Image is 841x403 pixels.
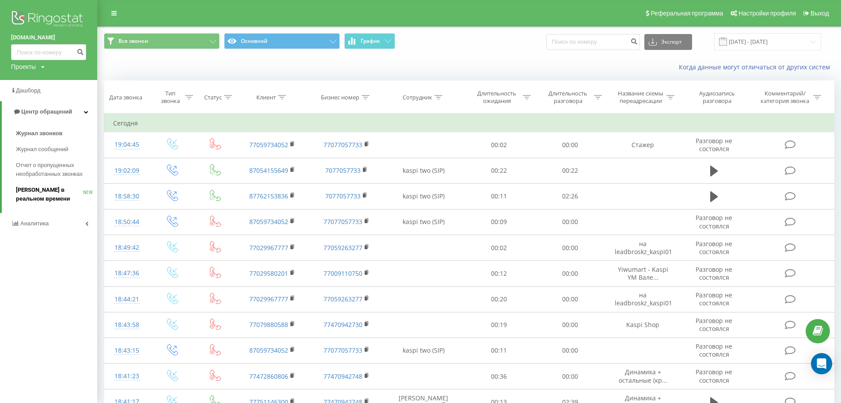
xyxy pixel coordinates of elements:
a: Отчет о пропущенных необработанных звонках [16,157,97,182]
a: [PERSON_NAME] в реальном времениNEW [16,182,97,207]
span: [PERSON_NAME] в реальном времени [16,186,83,203]
a: 77009110750 [323,269,362,278]
a: 7077057733 [325,192,361,200]
td: 00:02 [463,132,534,158]
a: [DOMAIN_NAME] [11,33,86,42]
td: 00:00 [535,235,606,261]
button: Все звонки [104,33,220,49]
span: Отчет о пропущенных необработанных звонках [16,161,93,179]
div: Проекты [11,62,36,71]
div: 18:47:36 [113,265,141,282]
button: Экспорт [644,34,692,50]
div: Аудиозапись разговора [689,90,746,105]
span: Выход [811,10,829,17]
span: Реферальная программа [651,10,723,17]
a: Журнал сообщений [16,141,97,157]
a: 87059734052 [249,217,288,226]
a: Журнал звонков [16,125,97,141]
span: Аналитика [20,220,49,227]
span: Разговор не состоялся [696,291,732,307]
a: 77077057733 [323,141,362,149]
div: 18:50:44 [113,213,141,231]
td: 00:09 [463,209,534,235]
div: Бизнес номер [321,94,359,101]
td: kaspi two (SIP) [384,209,464,235]
td: 00:19 [463,312,534,338]
div: 18:58:30 [113,188,141,205]
a: 7077057733 [325,166,361,175]
td: 00:00 [535,261,606,286]
div: 18:49:42 [113,239,141,256]
span: Разговор не состоялся [696,213,732,230]
td: 00:00 [535,286,606,312]
span: Разговор не состоялся [696,265,732,281]
a: Когда данные могут отличаться от других систем [679,63,834,71]
button: Основной [224,33,340,49]
span: Дашборд [16,87,41,94]
div: Сотрудник [403,94,432,101]
input: Поиск по номеру [11,44,86,60]
div: Дата звонка [109,94,142,101]
div: 19:04:45 [113,136,141,153]
span: Динамика + остальные (кр... [619,368,667,384]
a: 77059263277 [323,295,362,303]
a: 77029967777 [249,295,288,303]
a: 77470942748 [323,372,362,380]
td: kaspi two (SIP) [384,338,464,363]
a: 77470942730 [323,320,362,329]
img: Ringostat logo [11,9,86,31]
a: 77077057733 [323,217,362,226]
span: Центр обращений [21,108,72,115]
td: 00:36 [463,364,534,389]
a: Центр обращений [2,101,97,122]
a: 87059734052 [249,346,288,354]
td: 00:00 [535,338,606,363]
td: kaspi two (SIP) [384,183,464,209]
div: Тип звонка [158,90,183,105]
td: на leadbroskz_kaspi01 [606,235,680,261]
td: 00:22 [535,158,606,183]
td: 00:20 [463,286,534,312]
td: 00:00 [535,132,606,158]
td: 00:00 [535,364,606,389]
div: 19:02:09 [113,162,141,179]
div: 18:43:15 [113,342,141,359]
td: Стажер [606,132,680,158]
a: 87762153836 [249,192,288,200]
span: Журнал сообщений [16,145,68,154]
span: Журнал звонков [16,129,62,138]
button: График [344,33,395,49]
td: на leadbroskz_kaspi01 [606,286,680,312]
td: 00:02 [463,235,534,261]
span: Разговор не состоялся [696,368,732,384]
td: 00:12 [463,261,534,286]
a: 77079880588 [249,320,288,329]
td: 02:26 [535,183,606,209]
a: 77472860806 [249,372,288,380]
td: kaspi two (SIP) [384,158,464,183]
input: Поиск по номеру [546,34,640,50]
div: 18:41:23 [113,368,141,385]
span: Разговор не состоялся [696,342,732,358]
div: Комментарий/категория звонка [759,90,811,105]
div: Open Intercom Messenger [811,353,832,374]
td: 00:11 [463,183,534,209]
a: 87054155649 [249,166,288,175]
span: Разговор не состоялся [696,240,732,256]
a: 77059734052 [249,141,288,149]
span: Настройки профиля [738,10,796,17]
span: Все звонки [118,38,148,45]
td: 00:11 [463,338,534,363]
span: Yiwumart - Kaspi YM Вале... [618,265,668,281]
a: 77029580201 [249,269,288,278]
div: Длительность ожидания [473,90,521,105]
td: 00:00 [535,312,606,338]
div: 18:43:58 [113,316,141,334]
span: Разговор не состоялся [696,137,732,153]
span: График [361,38,380,44]
a: 77059263277 [323,243,362,252]
td: 00:00 [535,209,606,235]
div: 18:44:21 [113,291,141,308]
td: Kaspi Shop [606,312,680,338]
td: 00:22 [463,158,534,183]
